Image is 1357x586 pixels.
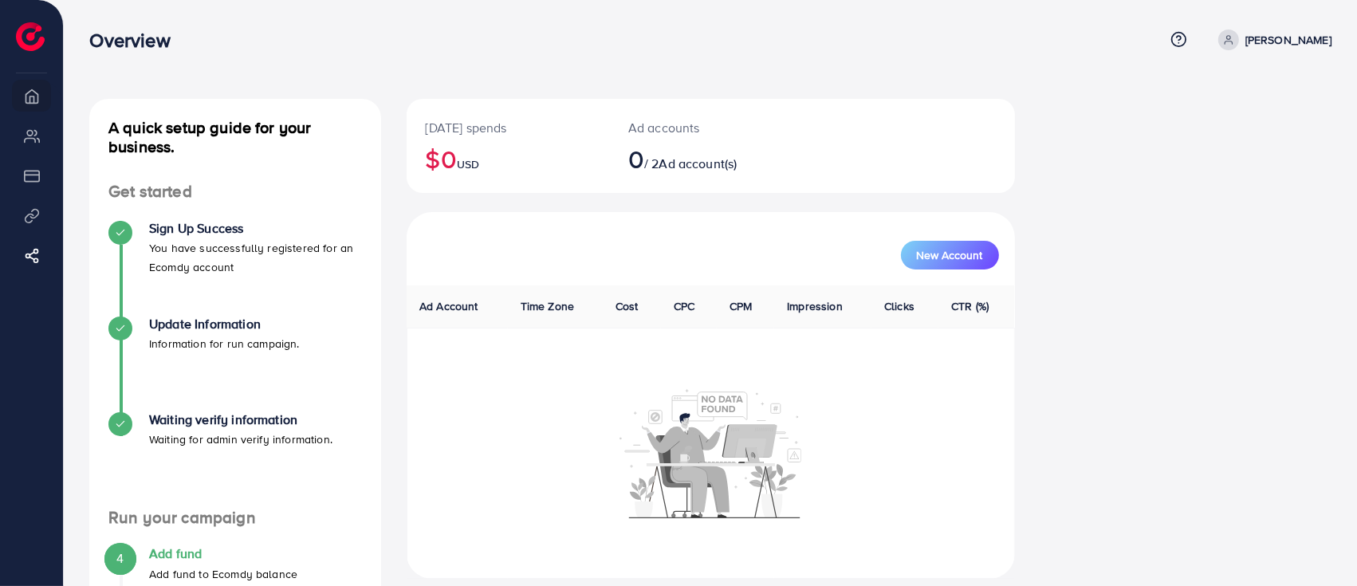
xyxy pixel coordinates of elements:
[884,298,914,314] span: Clicks
[149,238,362,277] p: You have successfully registered for an Ecomdy account
[616,298,639,314] span: Cost
[787,298,843,314] span: Impression
[149,412,332,427] h4: Waiting verify information
[149,430,332,449] p: Waiting for admin verify information.
[619,387,801,518] img: No account
[1245,30,1331,49] p: [PERSON_NAME]
[89,317,381,412] li: Update Information
[659,155,737,172] span: Ad account(s)
[89,412,381,508] li: Waiting verify information
[628,118,742,137] p: Ad accounts
[149,221,362,236] h4: Sign Up Success
[149,546,297,561] h4: Add fund
[730,298,752,314] span: CPM
[426,118,590,137] p: [DATE] spends
[116,549,124,568] span: 4
[426,144,590,174] h2: $0
[521,298,574,314] span: Time Zone
[89,508,381,528] h4: Run your campaign
[89,118,381,156] h4: A quick setup guide for your business.
[951,298,989,314] span: CTR (%)
[1212,29,1331,50] a: [PERSON_NAME]
[628,140,644,177] span: 0
[917,250,983,261] span: New Account
[457,156,479,172] span: USD
[419,298,478,314] span: Ad Account
[16,22,45,51] img: logo
[149,564,297,584] p: Add fund to Ecomdy balance
[149,317,300,332] h4: Update Information
[628,144,742,174] h2: / 2
[149,334,300,353] p: Information for run campaign.
[674,298,694,314] span: CPC
[901,241,999,269] button: New Account
[89,182,381,202] h4: Get started
[89,29,183,52] h3: Overview
[89,221,381,317] li: Sign Up Success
